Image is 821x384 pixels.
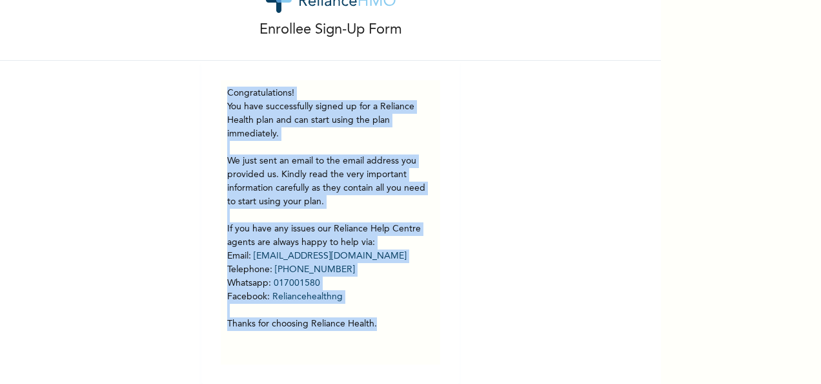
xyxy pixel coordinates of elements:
[227,100,434,331] p: You have successfully signed up for a Reliance Health plan and can start using the plan immediate...
[275,265,355,274] a: [PHONE_NUMBER]
[274,279,320,288] a: 017001580
[227,87,434,100] h3: Congratulations!
[254,251,407,261] a: [EMAIL_ADDRESS][DOMAIN_NAME]
[259,19,402,41] p: Enrollee Sign-Up Form
[272,292,343,301] a: Reliancehealthng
